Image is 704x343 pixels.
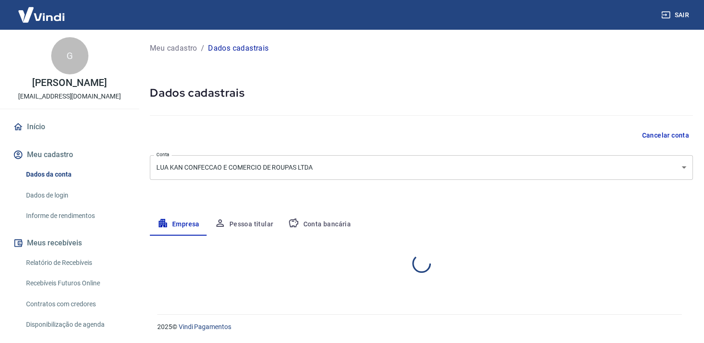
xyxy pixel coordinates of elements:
button: Meus recebíveis [11,233,128,253]
a: Vindi Pagamentos [179,323,231,330]
button: Empresa [150,213,207,236]
p: [EMAIL_ADDRESS][DOMAIN_NAME] [18,92,121,101]
button: Meu cadastro [11,145,128,165]
h5: Dados cadastrais [150,86,693,100]
p: Dados cadastrais [208,43,268,54]
a: Início [11,117,128,137]
label: Conta [156,151,169,158]
p: [PERSON_NAME] [32,78,107,88]
a: Dados da conta [22,165,128,184]
a: Recebíveis Futuros Online [22,274,128,293]
button: Conta bancária [281,213,358,236]
a: Relatório de Recebíveis [22,253,128,272]
button: Sair [659,7,693,24]
div: LUA KAN CONFECCAO E COMERCIO DE ROUPAS LTDA [150,155,693,180]
a: Disponibilização de agenda [22,315,128,334]
img: Vindi [11,0,72,29]
a: Meu cadastro [150,43,197,54]
a: Dados de login [22,186,128,205]
button: Pessoa titular [207,213,281,236]
p: / [201,43,204,54]
p: 2025 © [157,322,682,332]
button: Cancelar conta [638,127,693,144]
div: G [51,37,88,74]
a: Informe de rendimentos [22,206,128,225]
a: Contratos com credores [22,295,128,314]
